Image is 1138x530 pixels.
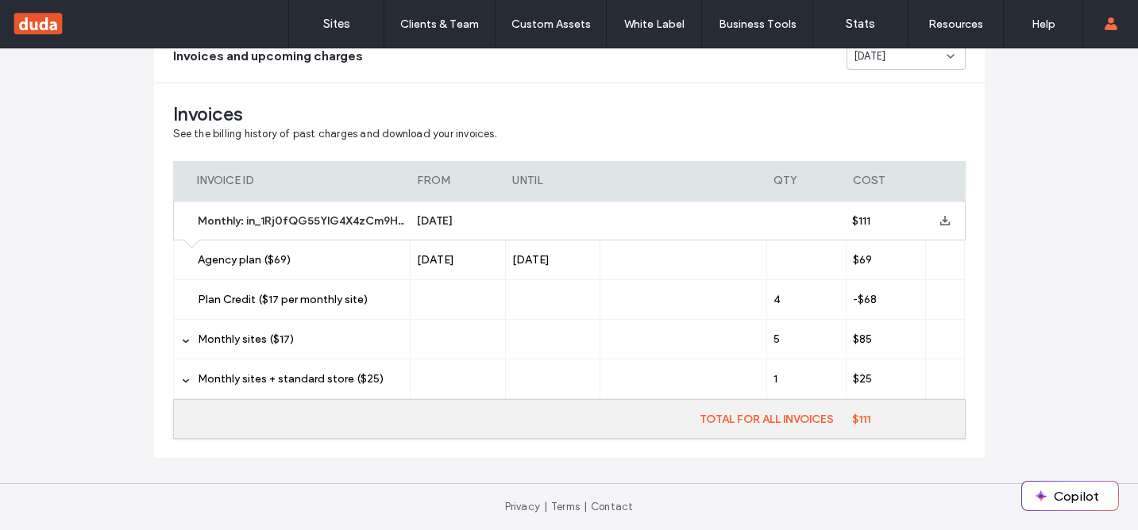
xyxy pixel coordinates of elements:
[417,253,454,267] span: [DATE]
[928,17,983,31] label: Resources
[198,293,368,306] span: Plan Credit ($17 per monthly site)
[417,214,453,228] span: [DATE]
[852,214,870,228] span: $111
[400,17,479,31] label: Clients & Team
[551,501,580,513] a: Terms
[511,17,591,31] label: Custom Assets
[853,372,872,386] span: $25
[700,413,834,426] span: TOTAL FOR ALL INVOICES
[773,293,781,306] span: 4
[846,17,875,31] label: Stats
[853,293,877,306] span: -$68
[512,174,543,187] span: UNTIL
[173,128,497,140] span: See the billing history of past charges and download your invoices.
[1022,482,1118,510] button: Copilot
[591,501,633,513] a: Contact
[719,17,797,31] label: Business Tools
[198,214,426,228] span: Monthly: in_1Rj0fQG55YlG4X4zCm9HaWLc
[624,17,685,31] label: White Label
[37,11,69,25] span: Help
[544,501,547,513] span: |
[198,332,294,346] span: Monthly sites ($17)
[173,48,363,65] span: Invoices and upcoming charges
[505,501,540,513] a: Privacy
[512,253,550,267] span: [DATE]
[853,253,872,267] span: $69
[197,174,254,187] span: INVOICE ID
[417,174,450,187] span: FROM
[853,332,872,346] span: $85
[198,372,384,386] span: Monthly sites + standard store ($25)
[323,17,350,31] label: Sites
[773,372,777,386] span: 1
[846,413,964,426] label: $111
[853,174,885,187] span: COST
[1032,17,1055,31] label: Help
[173,102,966,126] span: Invoices
[773,332,780,346] span: 5
[854,48,886,64] span: [DATE]
[773,174,797,187] span: QTY
[584,501,587,513] span: |
[198,253,291,267] span: Agency plan ($69)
